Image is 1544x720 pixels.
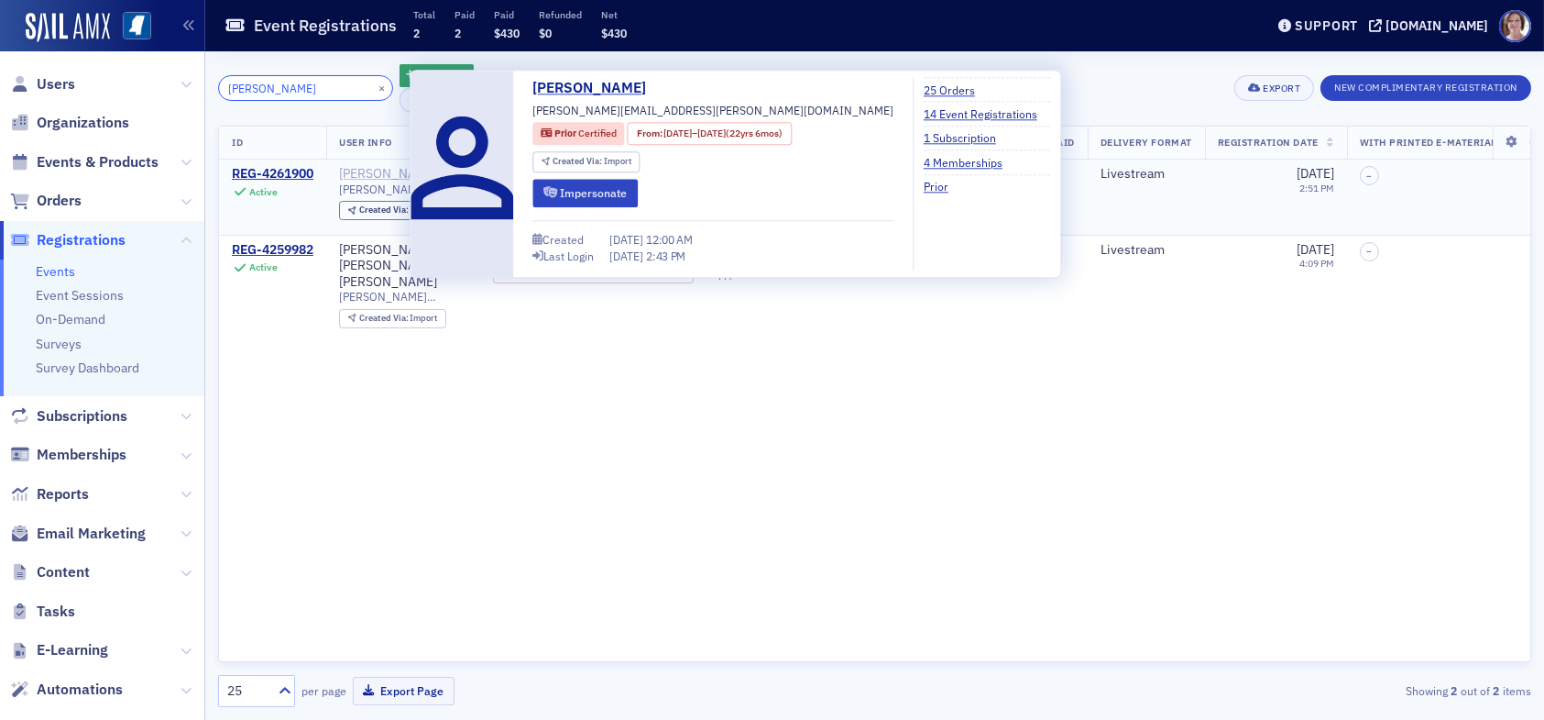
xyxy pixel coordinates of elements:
a: Survey Dashboard [36,360,139,376]
p: Paid [454,8,475,21]
strong: 2 [1490,682,1503,699]
button: New Complimentary Registration [1320,75,1531,101]
button: [DOMAIN_NAME] [1369,19,1495,32]
p: Refunded [539,8,582,21]
div: From: 2002-11-01 00:00:00 [628,122,792,145]
button: × [374,79,390,95]
div: Export [1263,83,1300,94]
span: Delivery Format [1101,136,1192,149]
span: [DATE] [663,127,692,139]
div: 25 [227,681,268,701]
span: From : [637,127,664,141]
a: Memberships [10,445,126,465]
span: Created Via : [553,155,604,167]
span: Profile [1499,10,1531,42]
a: Users [10,74,75,94]
img: SailAMX [123,12,151,40]
span: Orders [37,191,82,211]
span: Tasks [37,602,75,622]
time: 4:09 PM [1299,257,1334,270]
a: Reports [10,484,89,504]
span: [DATE] [1297,165,1334,182]
label: per page [301,682,346,699]
span: Certified [578,127,617,139]
div: Import [359,205,438,216]
span: Organizations [37,113,129,133]
span: Add Filter [418,67,466,83]
span: Registration Date [1218,136,1319,149]
span: [DATE] [697,127,726,139]
span: 2 [413,26,420,40]
span: [DATE] [609,232,646,247]
p: Total [413,8,435,21]
a: Registrations [10,230,126,250]
a: Events [36,263,75,280]
span: $430 [601,26,627,40]
h1: Event Registrations [254,15,397,37]
div: Active [249,261,278,273]
div: Import [553,157,631,167]
a: Events & Products [10,152,159,172]
div: Livestream [1101,242,1192,259]
div: – (22yrs 6mos) [663,127,783,141]
button: EventHealth Care Services Conference [[DATE] 8:20am]× [400,87,749,113]
span: [PERSON_NAME][EMAIL_ADDRESS][PERSON_NAME][DOMAIN_NAME] [339,290,467,304]
span: 2 [454,26,461,40]
span: 12:00 AM [646,232,693,247]
span: Users [37,74,75,94]
a: Event Sessions [36,287,124,304]
span: [DATE] [609,249,646,263]
a: REG-4261900 [232,166,313,183]
span: [PERSON_NAME][EMAIL_ADDRESS][PERSON_NAME][DOMAIN_NAME] [532,102,893,118]
div: Livestream [1101,166,1192,183]
img: SailAMX [26,13,110,42]
span: Email Marketing [37,524,146,544]
span: [PERSON_NAME][EMAIL_ADDRESS][PERSON_NAME][DOMAIN_NAME] [339,183,467,196]
a: Automations [10,680,123,700]
span: Subscriptions [37,406,127,426]
input: Search… [218,75,393,101]
div: Created Via: Import [339,309,446,328]
span: Reports [37,484,89,504]
a: Prior Certified [541,127,616,141]
div: [DOMAIN_NAME] [1385,17,1488,34]
div: Showing out of items [1106,682,1531,699]
a: [PERSON_NAME] [532,77,660,99]
span: Created Via : [359,312,411,324]
a: Organizations [10,113,129,133]
span: – [1366,171,1372,182]
span: Registrations [37,230,126,250]
a: [PERSON_NAME] "[PERSON_NAME]" [PERSON_NAME] [339,242,467,291]
a: Prior [924,178,962,194]
span: User Info [339,136,392,149]
span: Automations [37,680,123,700]
a: 4 Memberships [924,154,1016,171]
div: Prior: Prior: Certified [532,122,624,145]
span: Events & Products [37,152,159,172]
span: ID [232,136,243,149]
p: Net [601,8,627,21]
span: Prior [554,127,578,139]
time: 2:51 PM [1299,182,1334,194]
button: AddFilter [400,64,475,87]
a: REG-4259982 [232,242,313,259]
button: Impersonate [532,179,638,207]
a: 25 Orders [924,82,989,98]
a: Content [10,562,90,582]
span: [DATE] [1297,241,1334,258]
a: 1 Subscription [924,130,1010,147]
button: Export [1234,75,1314,101]
span: 2:43 PM [646,249,685,263]
a: [PERSON_NAME] [339,166,437,183]
span: Memberships [37,445,126,465]
div: Import [359,314,438,324]
span: $0 [539,26,552,40]
div: Created Via: Import [532,151,640,172]
a: Orders [10,191,82,211]
a: E-Learning [10,640,108,660]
